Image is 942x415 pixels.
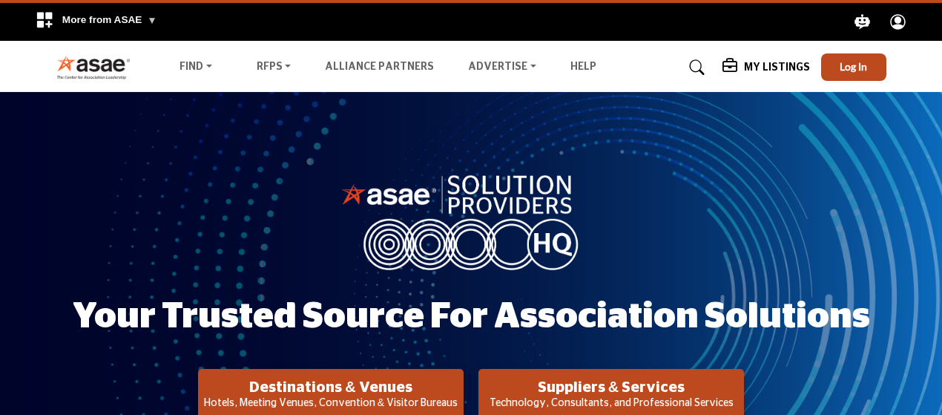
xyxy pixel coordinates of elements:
[341,171,601,269] img: image
[483,396,740,411] p: Technology, Consultants, and Professional Services
[675,56,714,79] a: Search
[722,59,810,76] div: My Listings
[570,62,596,72] a: Help
[840,60,867,73] span: Log In
[202,379,459,396] h2: Destinations & Venues
[821,53,886,81] button: Log In
[744,61,810,74] h5: My Listings
[26,3,166,41] div: More from ASAE
[483,379,740,396] h2: Suppliers & Services
[169,57,223,78] a: Find
[325,62,434,72] a: Alliance Partners
[56,55,139,79] img: Site Logo
[202,396,459,411] p: Hotels, Meeting Venues, Convention & Visitor Bureaus
[458,57,547,78] a: Advertise
[246,57,302,78] a: RFPs
[62,14,157,25] span: More from ASAE
[73,294,870,340] h1: Your Trusted Source for Association Solutions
